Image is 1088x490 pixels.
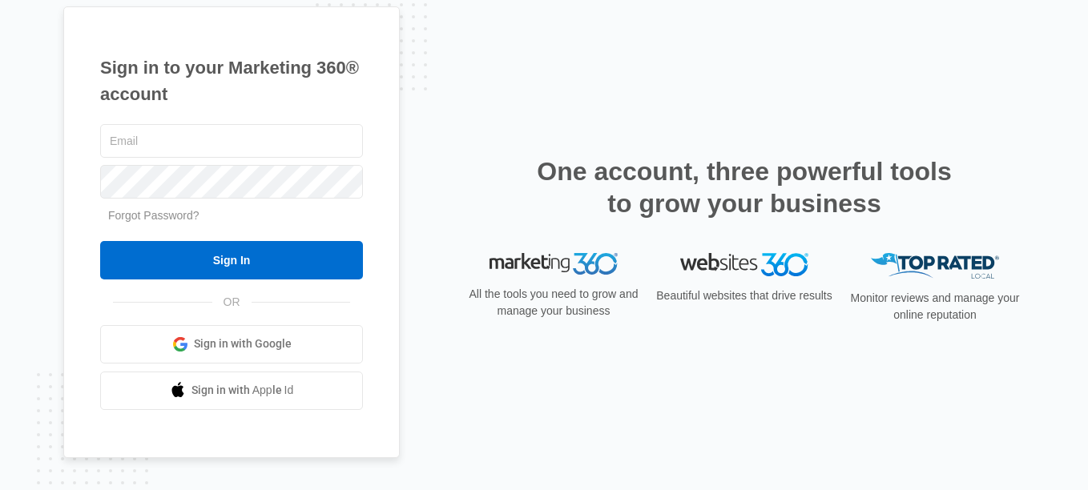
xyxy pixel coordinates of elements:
[194,335,292,352] span: Sign in with Google
[108,209,199,222] a: Forgot Password?
[490,253,618,275] img: Marketing 360
[680,253,808,276] img: Websites 360
[655,287,834,304] p: Beautiful websites that drive results
[845,290,1025,323] p: Monitor reviews and manage your online reputation
[100,325,363,363] a: Sign in with Google
[100,372,363,410] a: Sign in with Apple Id
[100,54,363,107] h1: Sign in to your Marketing 360® account
[212,294,252,311] span: OR
[100,124,363,158] input: Email
[871,253,999,279] img: Top Rated Local
[191,382,294,399] span: Sign in with Apple Id
[532,155,957,219] h2: One account, three powerful tools to grow your business
[100,241,363,279] input: Sign In
[464,286,643,319] p: All the tools you need to grow and manage your business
